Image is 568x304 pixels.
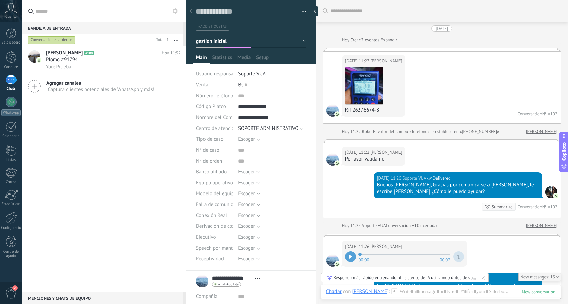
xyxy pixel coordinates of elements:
span: Banco afiliado [196,169,227,174]
div: Conversación A102 cerrada [386,222,437,229]
span: Ejecutivo [196,235,216,240]
span: Código Platco [196,104,226,109]
div: Rif 26376674-8 [345,107,402,114]
span: Nombre del Comercio [196,115,243,120]
span: Statistics [212,54,232,64]
span: Escoger [238,223,255,230]
div: Company [196,291,233,302]
font: Bandeja de entrada [28,26,71,31]
span: Escoger [238,136,255,142]
div: Centro de ayuda [1,250,21,258]
span: Soporte VUA [545,186,557,198]
div: Código Platco [196,101,233,112]
span: Agregar canales [46,80,154,86]
a: [PERSON_NAME] [526,128,557,135]
div: Conduce [1,65,21,69]
div: N° de caso [196,145,233,156]
div: 13 [518,273,561,281]
div: Modelo del equipo [196,188,233,199]
div: Equipo operativo [196,178,233,188]
span: Media [237,54,251,64]
span: El valor del campo «Teléfono» [373,128,430,135]
span: ¡Captura clientes potenciales de WhatsApp y más! [46,86,154,93]
div: Correo [1,180,21,184]
div: Configuración [1,226,21,230]
span: Hoy 11:52 [162,50,181,56]
span: SOPORTE ADMINISTRATIVO [238,125,298,132]
span: Escoger [238,201,255,208]
div: Conversation [518,111,542,117]
span: Speech por mantenimiento de SIM [196,246,271,251]
div: Total: 1 [154,37,169,44]
span: Conexión Real [196,213,227,218]
span: jonathan Moreno [326,153,339,166]
div: Summarize [492,204,513,210]
div: Chats [1,87,21,91]
div: Hoy 11:25 [342,222,362,229]
div: Tipo de caso [196,134,233,145]
div: Speech por mantenimiento de SIM [196,243,233,254]
button: Escoger [238,254,260,265]
span: You: Prueba [46,64,71,70]
div: Falla de comunicación [196,199,233,210]
span: 00:00 [359,257,369,262]
div: [DATE] 11:22 [345,149,371,156]
font: Bs. [238,82,244,88]
div: Banco afiliado [196,167,233,178]
span: Soporte VUA (Sales Office) [403,175,426,182]
button: SOPORTE ADMINISTRATIVO [238,123,303,134]
span: Centro de atención [196,126,237,131]
div: № A102 [542,204,557,210]
img: com.amocrm.amocrmwa.svg [335,161,340,166]
button: Escoger [238,178,260,188]
div: jonathan Moreno [352,288,389,294]
span: se establece en «[PHONE_NUMBER]» [430,128,499,135]
div: [DATE] [436,25,448,32]
span: WhatsApp Lite [218,283,239,286]
font: Crear: [350,37,361,44]
span: Tipo de caso [196,137,224,142]
span: Robot [362,129,373,134]
span: jonathan Moreno [370,57,402,64]
div: Receptividad [196,254,233,265]
div: WhatsApp [1,109,21,116]
span: Main [196,54,207,64]
div: Derivación de costos [196,221,233,232]
div: Sale [196,80,233,90]
button: Escoger [238,199,260,210]
span: con [343,288,351,295]
span: Número Teléfono [196,93,233,98]
div: Calendario [1,134,21,138]
div: Ejecutivo [196,232,233,243]
span: N° de caso [196,148,219,153]
span: Equipo operativo [196,180,233,185]
font: [PERSON_NAME] [370,243,402,249]
div: Conversation [518,204,542,210]
span: 00:07 [440,257,450,262]
span: jonathan Moreno [326,254,339,267]
div: Conversaciones abiertas [28,36,75,44]
font: [PERSON_NAME] [370,58,402,64]
div: Hoy [342,37,351,44]
div: Salpicadero [1,40,21,45]
span: Escoger [238,190,255,197]
div: Conexión Real [196,210,233,221]
div: Sr. [PERSON_NAME], por favor me podría indicar el Banco con el que transa por favor. [377,283,539,296]
span: 2 [12,285,18,291]
span: jonathan Moreno [326,104,339,117]
div: Hoy 11:22 [342,128,362,135]
div: N° de orden [196,156,233,167]
div: [DATE] 11:26 [345,243,371,250]
img: icon [37,58,41,63]
span: Escoger [238,234,255,240]
a: [PERSON_NAME] [526,222,557,229]
div: Estadísticas [1,202,21,206]
button: Escoger [238,232,260,243]
span: [PERSON_NAME] [46,50,83,56]
span: A100 [84,51,94,55]
span: Derivación de costos [196,224,241,229]
span: Soporte VUA [238,71,266,77]
button: Escoger [238,243,260,254]
span: Venta [196,82,208,88]
span: Setup [256,54,269,64]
